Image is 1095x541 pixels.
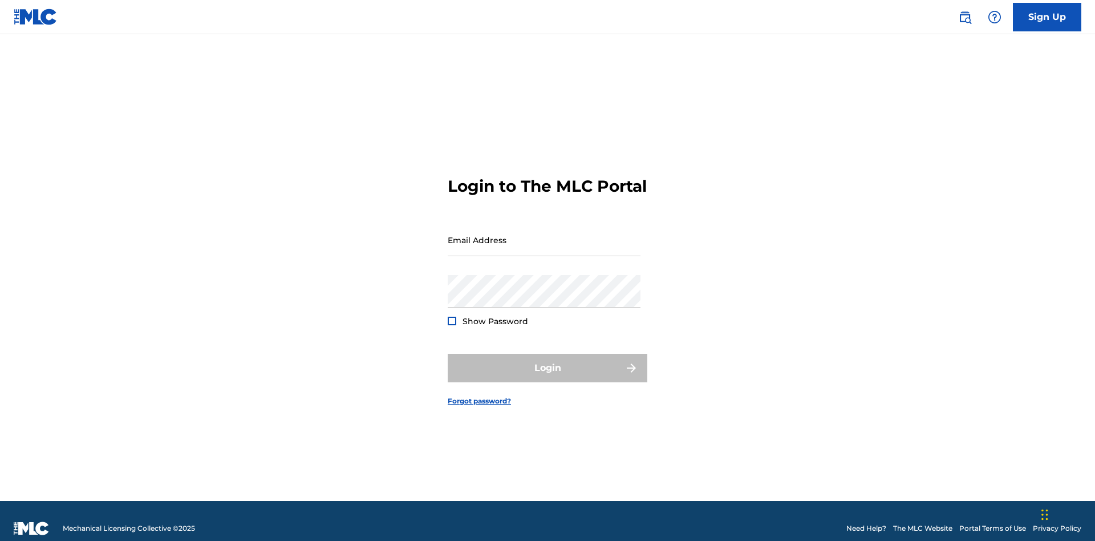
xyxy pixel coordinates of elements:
[1038,486,1095,541] iframe: Chat Widget
[448,396,511,406] a: Forgot password?
[1033,523,1081,534] a: Privacy Policy
[63,523,195,534] span: Mechanical Licensing Collective © 2025
[448,176,647,196] h3: Login to The MLC Portal
[958,10,972,24] img: search
[846,523,886,534] a: Need Help?
[988,10,1001,24] img: help
[463,316,528,326] span: Show Password
[893,523,952,534] a: The MLC Website
[14,522,49,535] img: logo
[983,6,1006,29] div: Help
[1041,498,1048,532] div: Drag
[959,523,1026,534] a: Portal Terms of Use
[1013,3,1081,31] a: Sign Up
[14,9,58,25] img: MLC Logo
[954,6,976,29] a: Public Search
